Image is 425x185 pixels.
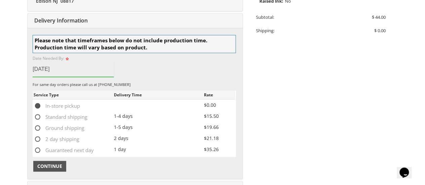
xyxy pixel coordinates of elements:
span: 2 day shipping [34,135,79,143]
div: 2 days [114,135,204,142]
div: Please note that timeframes below do not include production time. Production time will vary based... [33,35,236,53]
div: $19.66 [204,124,234,131]
div: 1-4 days [114,112,204,120]
div: $21.18 [204,135,234,142]
div: $35.26 [204,146,234,153]
div: 1-5 days [114,124,204,131]
span: Standard shipping [34,113,87,121]
div: 1 day [114,146,204,153]
label: Date Needed By: [33,55,70,61]
span: $ 0.00 [374,28,386,34]
button: Continue [33,161,66,172]
img: pc_icon_required.gif [66,57,69,60]
div: Service Type [34,92,114,98]
span: Guaranteed next day [34,146,94,154]
span: Ground shipping [34,124,84,132]
iframe: chat widget [397,158,418,178]
div: For same day orders please call us at [PHONE_NUMBER] [33,82,236,87]
span: Shipping: [256,28,274,34]
span: Subtotal: [256,14,274,20]
span: $ 44.00 [372,14,386,20]
div: Rate [204,92,234,98]
span: In-store pickup [34,102,80,110]
span: Delivery Information [33,17,88,24]
span: Continue [37,163,62,170]
div: $15.50 [204,112,234,120]
div: Delivery Time [114,92,204,98]
div: $0.00 [204,101,234,109]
